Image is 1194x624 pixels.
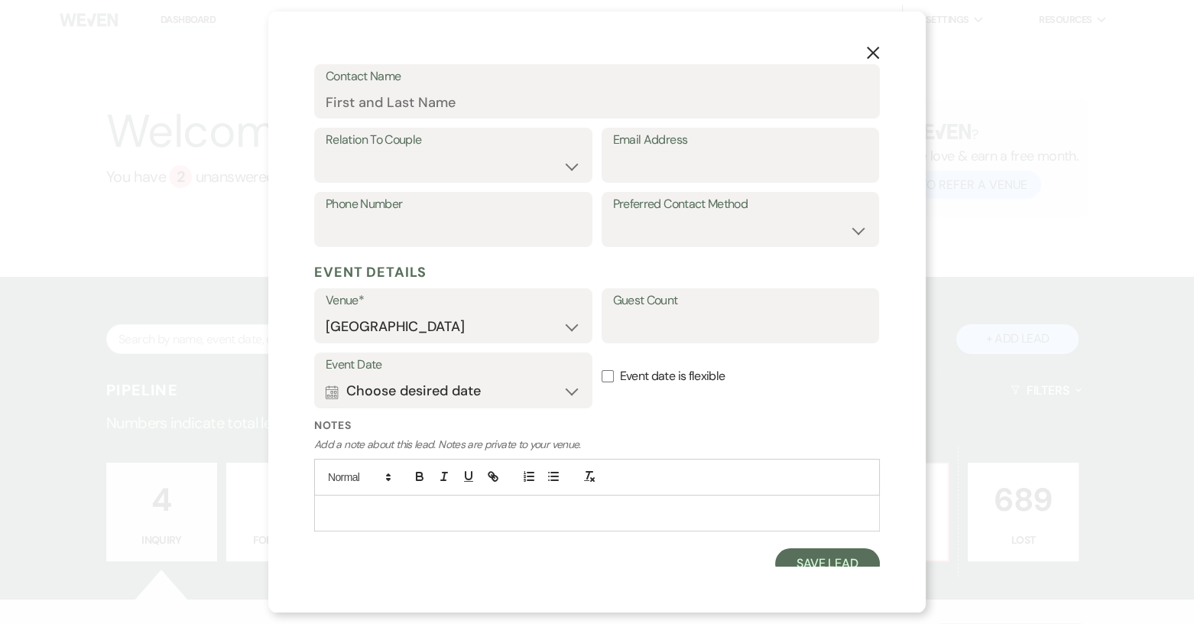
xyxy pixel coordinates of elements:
[326,376,581,407] button: Choose desired date
[326,66,868,88] label: Contact Name
[613,193,868,216] label: Preferred Contact Method
[326,354,581,376] label: Event Date
[326,290,581,312] label: Venue*
[314,437,880,453] p: Add a note about this lead. Notes are private to your venue.
[314,261,880,284] h5: Event Details
[326,129,581,151] label: Relation To Couple
[775,548,880,579] button: Save Lead
[314,418,880,434] label: Notes
[613,290,868,312] label: Guest Count
[326,193,581,216] label: Phone Number
[613,129,868,151] label: Email Address
[602,353,880,401] label: Event date is flexible
[602,370,614,382] input: Event date is flexible
[326,87,868,117] input: First and Last Name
